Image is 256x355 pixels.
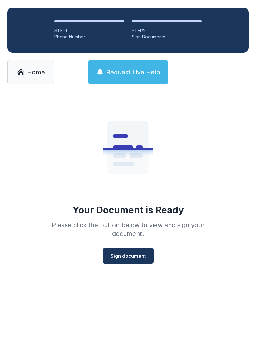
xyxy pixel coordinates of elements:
div: STEP 1 [54,27,124,34]
span: Sign document [111,252,146,260]
span: Request Live Help [106,68,160,77]
div: Please click the button below to view and sign your document. [38,221,218,238]
div: Sign Documents [132,34,202,40]
div: Phone Number [54,34,124,40]
span: Home [27,68,45,77]
div: Your Document is Ready [72,204,184,216]
div: STEP 2 [132,27,202,34]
